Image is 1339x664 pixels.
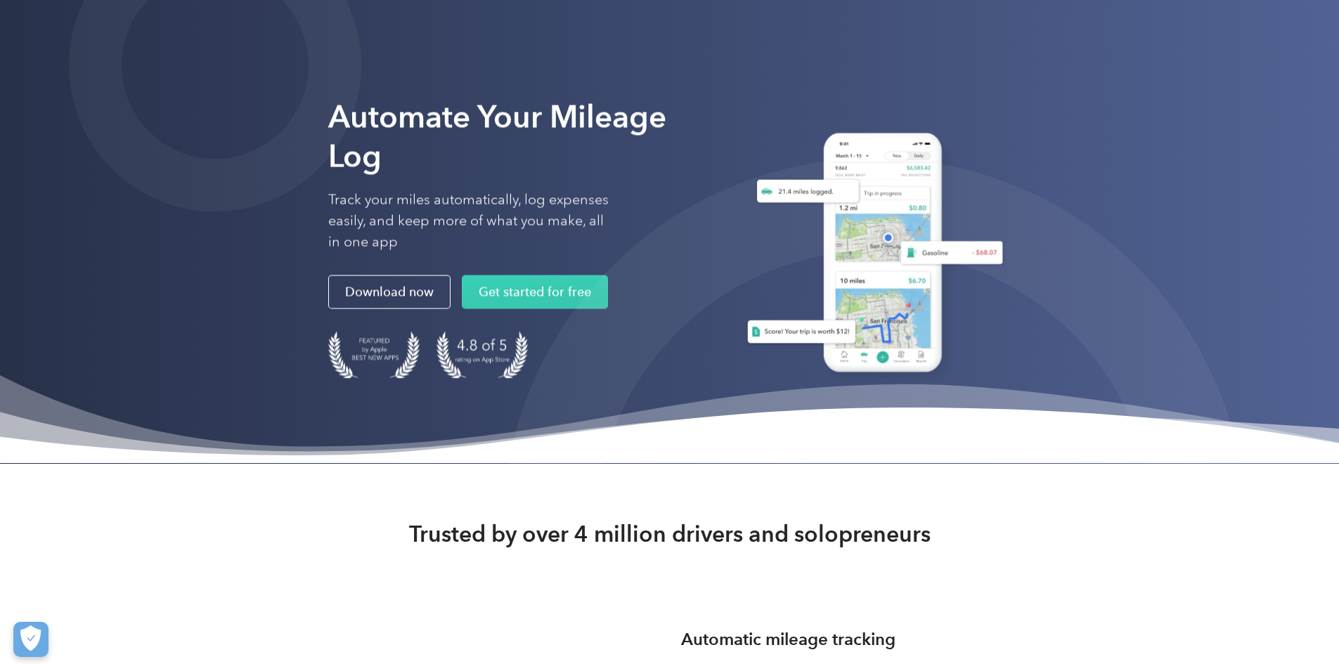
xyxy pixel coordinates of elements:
[328,275,451,309] a: Download now
[436,332,528,379] img: 4.9 out of 5 stars on the app store
[328,98,666,174] strong: Automate Your Mileage Log
[730,122,1011,389] img: Everlance, mileage tracker app, expense tracking app
[409,520,931,548] strong: Trusted by over 4 million drivers and solopreneurs
[462,275,608,309] a: Get started for free
[328,190,609,253] p: Track your miles automatically, log expenses easily, and keep more of what you make, all in one app
[681,627,895,652] h3: Automatic mileage tracking
[328,332,420,379] img: Badge for Featured by Apple Best New Apps
[13,622,48,657] button: Cookies Settings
